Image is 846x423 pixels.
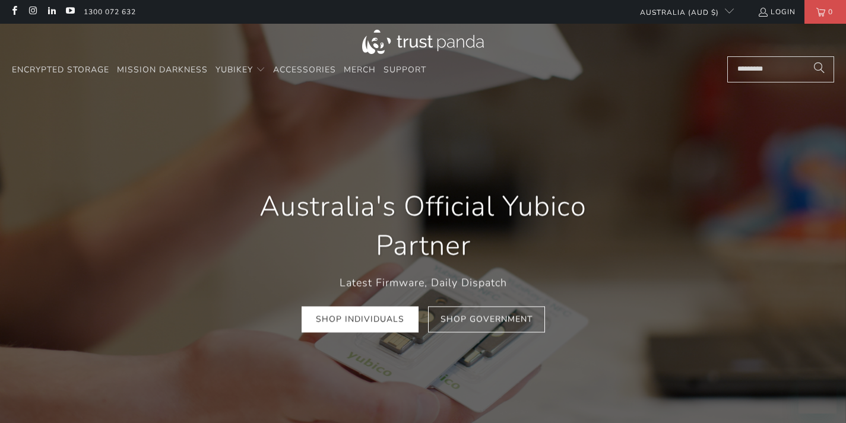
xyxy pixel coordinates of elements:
img: Trust Panda Australia [362,30,484,54]
a: Shop Government [428,306,545,333]
span: Encrypted Storage [12,64,109,75]
input: Search... [727,56,834,82]
h1: Australia's Official Yubico Partner [227,187,619,266]
a: Encrypted Storage [12,56,109,84]
a: Trust Panda Australia on Instagram [27,7,37,17]
span: Support [384,64,426,75]
span: Merch [344,64,376,75]
iframe: Button to launch messaging window [799,376,837,414]
a: Trust Panda Australia on Facebook [9,7,19,17]
a: Trust Panda Australia on LinkedIn [46,7,56,17]
a: Mission Darkness [117,56,208,84]
button: Search [804,56,834,82]
summary: YubiKey [216,56,265,84]
a: Accessories [273,56,336,84]
a: Login [758,5,796,18]
span: Accessories [273,64,336,75]
a: Shop Individuals [302,306,419,333]
span: Mission Darkness [117,64,208,75]
a: Trust Panda Australia on YouTube [65,7,75,17]
a: 1300 072 632 [84,5,136,18]
a: Merch [344,56,376,84]
p: Latest Firmware, Daily Dispatch [227,274,619,291]
nav: Translation missing: en.navigation.header.main_nav [12,56,426,84]
a: Support [384,56,426,84]
span: YubiKey [216,64,253,75]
